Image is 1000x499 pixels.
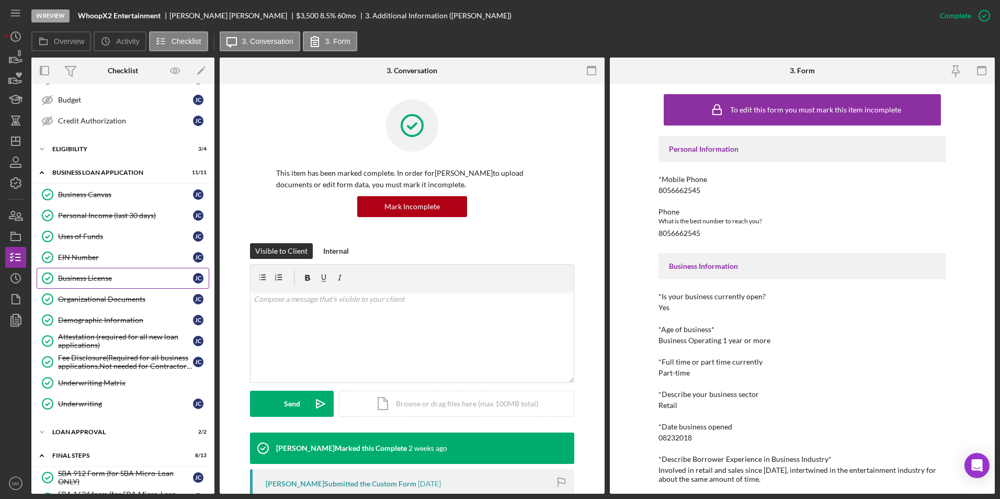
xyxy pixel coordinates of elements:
div: Checklist [108,66,138,75]
div: Personal Information [669,145,936,153]
div: *Full time or part time currently [658,358,946,366]
button: Internal [318,243,354,259]
div: SBA 912 Form (for SBA Micro-Loan ONLY) [58,469,193,486]
div: 8 / 13 [188,452,207,459]
div: J C [193,315,203,325]
div: Organizational Documents [58,295,193,303]
div: J C [193,336,203,346]
div: 8.5 % [320,12,336,20]
button: MK [5,473,26,494]
div: Open Intercom Messenger [964,453,990,478]
div: J C [193,252,203,263]
div: Visible to Client [255,243,308,259]
div: Send [284,391,300,417]
label: 3. Form [325,37,350,46]
div: J C [193,399,203,409]
a: SBA 912 Form (for SBA Micro-Loan ONLY)JC [37,467,209,488]
div: J C [193,95,203,105]
div: In Review [31,9,70,22]
div: *Date business opened [658,423,946,431]
div: 60 mo [337,12,356,20]
div: Underwriting [58,400,193,408]
a: UnderwritingJC [37,393,209,414]
div: 3. Form [790,66,815,75]
div: 2 / 2 [188,429,207,435]
div: Part-time [658,369,690,377]
div: Business License [58,274,193,282]
div: *Describe your business sector [658,390,946,399]
b: WhoopX2 Entertainment [78,12,161,20]
a: Uses of FundsJC [37,226,209,247]
div: 8056662545 [658,229,700,237]
div: Complete [940,5,971,26]
span: $3,500 [296,11,319,20]
a: Business LicenseJC [37,268,209,289]
button: Send [250,391,334,417]
div: Underwriting Matrix [58,379,209,387]
a: EIN NumberJC [37,247,209,268]
a: Credit AuthorizationJC [37,110,209,131]
text: MK [12,481,20,486]
div: Final Steps [52,452,180,459]
button: Overview [31,31,91,51]
a: Business CanvasJC [37,184,209,205]
div: Business Operating 1 year or more [658,336,770,345]
div: 3. Additional Information ([PERSON_NAME]) [365,12,512,20]
a: Underwriting Matrix [37,372,209,393]
div: Demographic Information [58,316,193,324]
button: Activity [94,31,146,51]
button: Mark Incomplete [357,196,467,217]
div: Credit Authorization [58,117,193,125]
div: J C [193,210,203,221]
div: BUSINESS LOAN APPLICATION [52,169,180,176]
div: What is the best number to reach you? [658,216,946,226]
div: J C [193,294,203,304]
button: Checklist [149,31,208,51]
div: Phone [658,208,946,216]
label: Activity [116,37,139,46]
div: J C [193,357,203,367]
div: *Age of business* [658,325,946,334]
div: *Mobile Phone [658,175,946,184]
time: 2025-09-09 17:28 [408,444,447,452]
div: [PERSON_NAME] Submitted the Custom Form [266,480,416,488]
div: To edit this form you must mark this item incomplete [730,106,901,114]
div: *Is your business currently open? [658,292,946,301]
div: Business Canvas [58,190,193,199]
label: 3. Conversation [242,37,293,46]
label: Checklist [172,37,201,46]
a: Demographic InformationJC [37,310,209,331]
button: 3. Conversation [220,31,300,51]
a: Attestation (required for all new loan applications)JC [37,331,209,351]
div: J C [193,231,203,242]
div: EIN Number [58,253,193,262]
time: 2025-09-08 23:44 [418,480,441,488]
div: 8056662545 [658,186,700,195]
div: 08232018 [658,434,692,442]
div: Attestation (required for all new loan applications) [58,333,193,349]
div: Budget [58,96,193,104]
button: Visible to Client [250,243,313,259]
a: Fee Disclosure(Required for all business applications,Not needed for Contractor loans)JC [37,351,209,372]
div: Eligibility [52,146,180,152]
div: 11 / 11 [188,169,207,176]
div: J C [193,116,203,126]
div: Business Information [669,262,936,270]
a: Organizational DocumentsJC [37,289,209,310]
div: Uses of Funds [58,232,193,241]
div: [PERSON_NAME] Marked this Complete [276,444,407,452]
div: Yes [658,303,669,312]
label: Overview [54,37,84,46]
div: [PERSON_NAME] [PERSON_NAME] [169,12,296,20]
div: Internal [323,243,349,259]
button: Complete [929,5,995,26]
div: *Describe Borrower Experience in Business Industry* [658,455,946,463]
div: Fee Disclosure(Required for all business applications,Not needed for Contractor loans) [58,354,193,370]
div: J C [193,189,203,200]
div: J C [193,273,203,283]
a: Personal Income (last 30 days)JC [37,205,209,226]
div: Involved in retail and sales since [DATE], intertwined in the entertainment industry for about th... [658,466,946,483]
div: Retail [658,401,677,410]
a: BudgetJC [37,89,209,110]
div: J C [193,472,203,483]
